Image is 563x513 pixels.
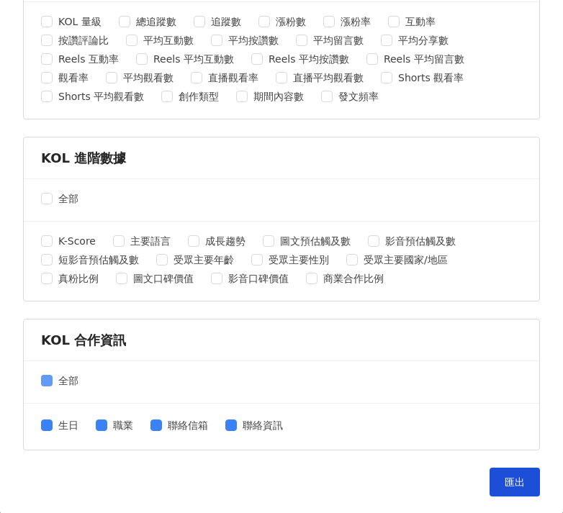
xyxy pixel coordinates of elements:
[202,70,264,86] span: 直播觀看率
[307,32,369,48] span: 平均留言數
[379,233,461,249] span: 影音預估觸及數
[107,417,139,433] span: 職業
[127,271,199,286] span: 圖文口碑價值
[130,14,182,29] span: 總追蹤數
[53,14,107,29] span: KOL 量級
[333,88,384,104] span: 發文頻率
[317,271,389,286] span: 商業合作比例
[41,149,522,167] div: KOL 進階數據
[53,271,104,286] span: 真粉比例
[53,51,125,67] span: Reels 互動率
[392,70,469,86] span: Shorts 觀看率
[287,70,369,86] span: 直播平均觀看數
[148,51,240,67] span: Reels 平均互動數
[168,252,240,268] span: 受眾主要年齡
[263,51,355,67] span: Reels 平均按讚數
[199,233,251,249] span: 成長趨勢
[378,51,470,67] span: Reels 平均留言數
[505,476,525,488] span: 匯出
[400,14,441,29] span: 互動率
[41,331,522,349] div: KOL 合作資訊
[358,252,454,268] span: 受眾主要國家/地區
[222,32,284,48] span: 平均按讚數
[490,468,540,496] button: 匯出
[263,252,335,268] span: 受眾主要性別
[53,88,150,104] span: Shorts 平均觀看數
[117,70,179,86] span: 平均觀看數
[125,233,176,249] span: 主要語言
[162,417,214,433] span: 聯絡信箱
[173,88,225,104] span: 創作類型
[248,88,310,104] span: 期間內容數
[237,417,289,433] span: 聯絡資訊
[270,14,312,29] span: 漲粉數
[53,417,84,433] span: 生日
[53,252,145,268] span: 短影音預估觸及數
[53,70,94,86] span: 觀看率
[138,32,199,48] span: 平均互動數
[53,191,84,206] span: 全部
[335,14,377,29] span: 漲粉率
[205,14,247,29] span: 追蹤數
[53,32,114,48] span: 按讚評論比
[53,373,84,389] span: 全部
[392,32,454,48] span: 平均分享數
[274,233,356,249] span: 圖文預估觸及數
[222,271,294,286] span: 影音口碑價值
[53,233,102,249] span: K-Score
